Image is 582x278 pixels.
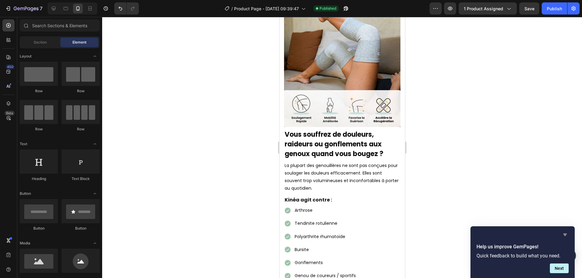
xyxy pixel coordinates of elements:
span: Toggle open [90,238,100,248]
span: Toggle open [90,51,100,61]
span: Media [20,240,30,246]
span: Button [20,191,31,196]
button: Publish [542,2,567,15]
span: / [231,5,233,12]
p: 7 [40,5,42,12]
span: Toggle open [90,189,100,198]
p: La plupart des genouillères ne sont pas conçues pour soulager les douleurs efficacement. Elles so... [5,145,120,175]
span: Save [524,6,534,11]
div: Beta [5,111,15,116]
div: Publish [547,5,562,12]
div: Undo/Redo [114,2,139,15]
p: Polyarthrite rhumatoïde [15,216,77,224]
div: 450 [6,64,15,69]
div: Row [62,88,100,94]
button: 7 [2,2,45,15]
span: Section [34,40,47,45]
p: Bursite [15,229,77,237]
p: Arthrose [15,190,77,197]
div: Text Block [62,176,100,182]
button: 1 product assigned [459,2,517,15]
span: Toggle open [90,139,100,149]
div: Help us improve GemPages! [477,231,569,273]
span: Product Page - [DATE] 09:39:47 [234,5,299,12]
button: Save [519,2,539,15]
p: Gonflements [15,242,77,250]
div: Button [20,226,58,231]
div: Row [62,126,100,132]
div: Button [62,226,100,231]
div: Row [20,88,58,94]
p: Genou de coureurs / sportifs [15,255,77,263]
input: Search Sections & Elements [20,19,100,31]
iframe: Design area [279,17,405,278]
span: Layout [20,54,32,59]
p: Quick feedback to build what you need. [477,253,569,259]
div: Row [20,126,58,132]
strong: Vous souffrez de douleurs, raideurs ou gonflements aux genoux quand vous bougez ? [5,113,104,142]
span: Text [20,141,27,147]
h2: Help us improve GemPages! [477,243,569,250]
span: 1 product assigned [464,5,503,12]
div: Heading [20,176,58,182]
button: Hide survey [561,231,569,238]
span: Element [72,40,86,45]
button: Next question [550,263,569,273]
strong: Kinéa agit contre : [5,179,52,186]
p: Tendinite rotulienne [15,203,77,210]
span: Published [319,6,336,11]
